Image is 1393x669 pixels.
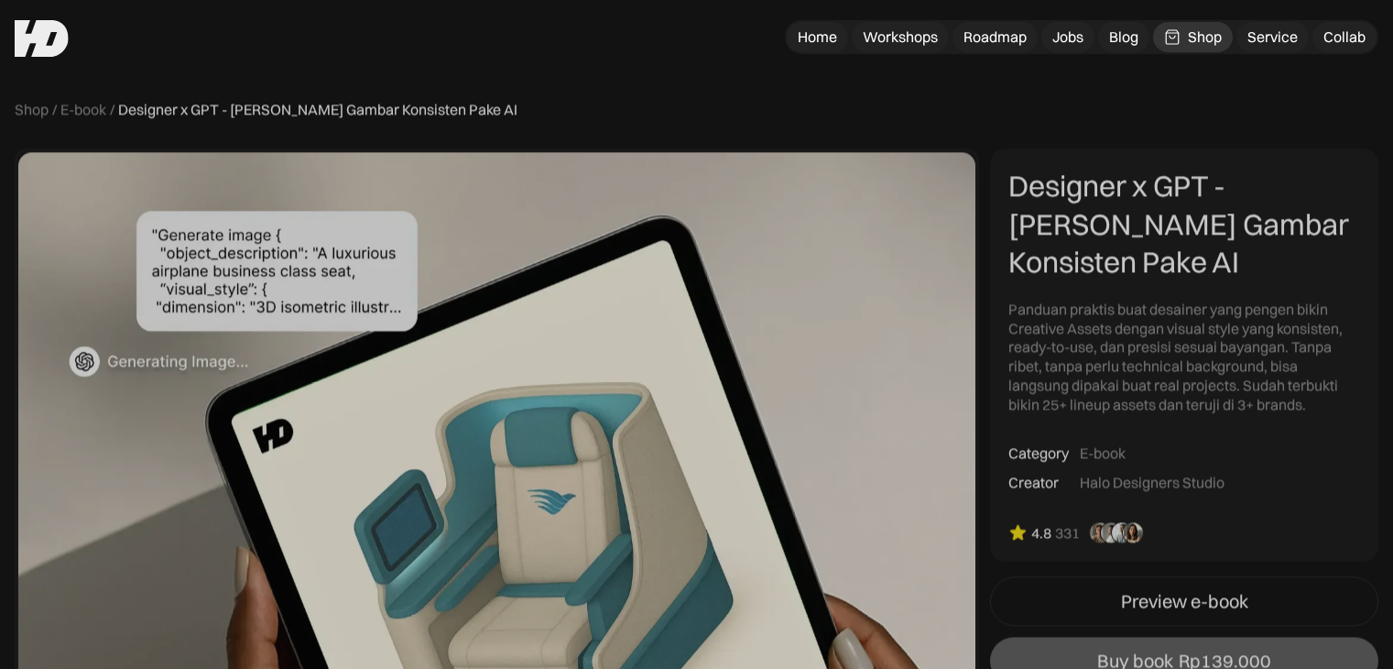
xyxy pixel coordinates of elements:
div: Roadmap [963,27,1027,47]
div: 331 [1055,523,1080,543]
a: Collab [1312,22,1377,52]
div: Service [1247,27,1298,47]
a: Preview e-book [990,576,1378,626]
div: Blog [1109,27,1138,47]
a: Service [1236,22,1309,52]
div: / [52,100,57,119]
div: Designer x GPT - [PERSON_NAME] Gambar Konsisten Pake AI [1008,167,1360,281]
a: Jobs [1041,22,1094,52]
div: Designer x GPT - [PERSON_NAME] Gambar Konsisten Pake AI [118,100,517,119]
div: / [110,100,114,119]
div: Home [798,27,837,47]
div: Collab [1323,27,1366,47]
div: Shop [1188,27,1222,47]
a: Blog [1098,22,1149,52]
a: Workshops [852,22,949,52]
div: Preview e-book [1121,590,1248,612]
div: 4.8 [1031,523,1051,543]
a: Shop [1153,22,1233,52]
div: Panduan praktis buat desainer yang pengen bikin Creative Assets dengan visual style yang konsiste... [1008,300,1360,414]
div: Category [1008,444,1069,463]
div: E-book [1080,444,1126,463]
div: Jobs [1052,27,1083,47]
div: Workshops [863,27,938,47]
div: Halo Designers Studio [1080,474,1224,493]
a: Roadmap [952,22,1038,52]
a: Shop [15,100,49,119]
a: Home [787,22,848,52]
div: Creator [1008,474,1059,493]
a: E-book [60,100,106,119]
